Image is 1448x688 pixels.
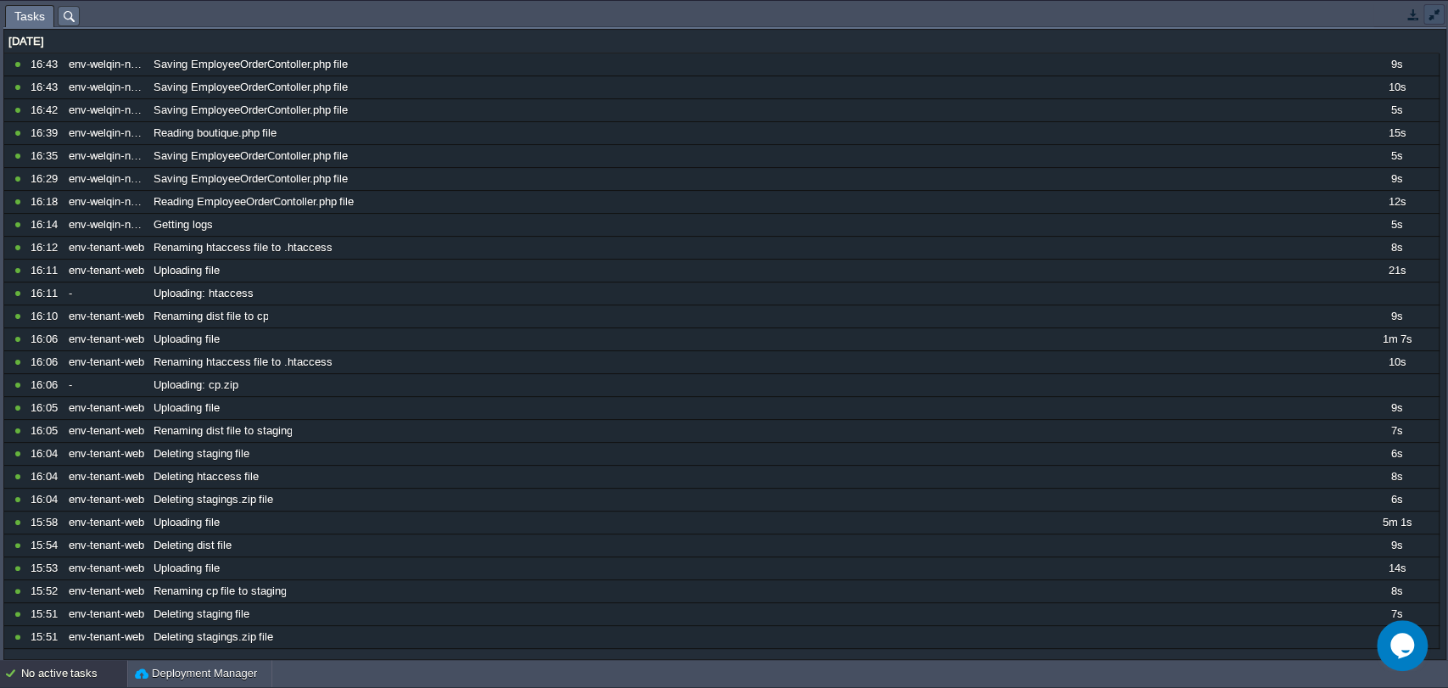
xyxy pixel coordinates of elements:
[154,538,232,553] span: Deleting dist file
[64,168,148,190] div: env-welqin-non-prod
[1355,76,1438,98] div: 10s
[1355,489,1438,511] div: 6s
[64,328,148,350] div: env-tenant-web
[31,237,63,259] div: 16:12
[154,492,273,507] span: Deleting stagings.zip file
[64,626,148,648] div: env-tenant-web
[64,99,148,121] div: env-welqin-non-prod
[154,240,332,255] span: Renaming htaccess file to .htaccess
[31,145,63,167] div: 16:35
[154,378,238,393] span: Uploading: cp.zip
[154,286,254,301] span: Uploading: htaccess
[64,466,148,488] div: env-tenant-web
[31,512,63,534] div: 15:58
[1355,420,1438,442] div: 7s
[21,660,127,687] div: No active tasks
[31,580,63,602] div: 15:52
[1355,580,1438,602] div: 8s
[31,351,63,373] div: 16:06
[64,580,148,602] div: env-tenant-web
[31,397,63,419] div: 16:05
[31,191,63,213] div: 16:18
[64,214,148,236] div: env-welqin-non-prod
[154,194,354,210] span: Reading EmployeeOrderContoller.php file
[31,76,63,98] div: 16:43
[31,305,63,327] div: 16:10
[31,489,63,511] div: 16:04
[1355,512,1438,534] div: 5m 1s
[64,557,148,579] div: env-tenant-web
[154,332,220,347] span: Uploading file
[154,561,220,576] span: Uploading file
[64,122,148,144] div: env-welqin-non-prod
[1355,443,1438,465] div: 6s
[31,328,63,350] div: 16:06
[135,665,257,682] button: Deployment Manager
[31,534,63,557] div: 15:54
[154,103,348,118] span: Saving EmployeeOrderContoller.php file
[31,626,63,648] div: 15:51
[31,603,63,625] div: 15:51
[1355,603,1438,625] div: 7s
[154,469,259,484] span: Deleting htaccess file
[31,99,63,121] div: 16:42
[154,584,286,599] span: Renaming cp file to staging
[1355,53,1438,76] div: 9s
[31,466,63,488] div: 16:04
[1355,237,1438,259] div: 8s
[1355,99,1438,121] div: 5s
[31,168,63,190] div: 16:29
[31,420,63,442] div: 16:05
[154,423,292,439] span: Renaming dist file to staging
[1355,260,1438,282] div: 21s
[154,309,268,324] span: Renaming dist file to cp
[154,400,220,416] span: Uploading file
[154,217,213,232] span: Getting logs
[154,126,277,141] span: Reading boutique.php file
[1355,328,1438,350] div: 1m 7s
[1355,122,1438,144] div: 15s
[154,171,348,187] span: Saving EmployeeOrderContoller.php file
[1355,145,1438,167] div: 5s
[154,263,220,278] span: Uploading file
[64,512,148,534] div: env-tenant-web
[64,534,148,557] div: env-tenant-web
[1355,626,1438,648] div: 6s
[31,282,63,305] div: 16:11
[64,191,148,213] div: env-welqin-non-prod
[64,260,148,282] div: env-tenant-web
[1355,214,1438,236] div: 5s
[64,305,148,327] div: env-tenant-web
[64,76,148,98] div: env-welqin-non-prod
[1355,191,1438,213] div: 12s
[1355,305,1438,327] div: 9s
[154,607,249,622] span: Deleting staging file
[64,351,148,373] div: env-tenant-web
[154,446,249,461] span: Deleting staging file
[1355,466,1438,488] div: 8s
[64,282,148,305] div: -
[1377,620,1431,671] iframe: chat widget
[31,557,63,579] div: 15:53
[1355,397,1438,419] div: 9s
[64,420,148,442] div: env-tenant-web
[64,374,148,396] div: -
[64,603,148,625] div: env-tenant-web
[1355,168,1438,190] div: 9s
[154,80,348,95] span: Saving EmployeeOrderContoller.php file
[154,515,220,530] span: Uploading file
[64,443,148,465] div: env-tenant-web
[64,145,148,167] div: env-welqin-non-prod
[31,374,63,396] div: 16:06
[154,57,348,72] span: Saving EmployeeOrderContoller.php file
[1355,557,1438,579] div: 14s
[31,53,63,76] div: 16:43
[154,148,348,164] span: Saving EmployeeOrderContoller.php file
[31,260,63,282] div: 16:11
[64,237,148,259] div: env-tenant-web
[64,489,148,511] div: env-tenant-web
[64,53,148,76] div: env-welqin-non-prod
[1355,351,1438,373] div: 10s
[31,214,63,236] div: 16:14
[1355,534,1438,557] div: 9s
